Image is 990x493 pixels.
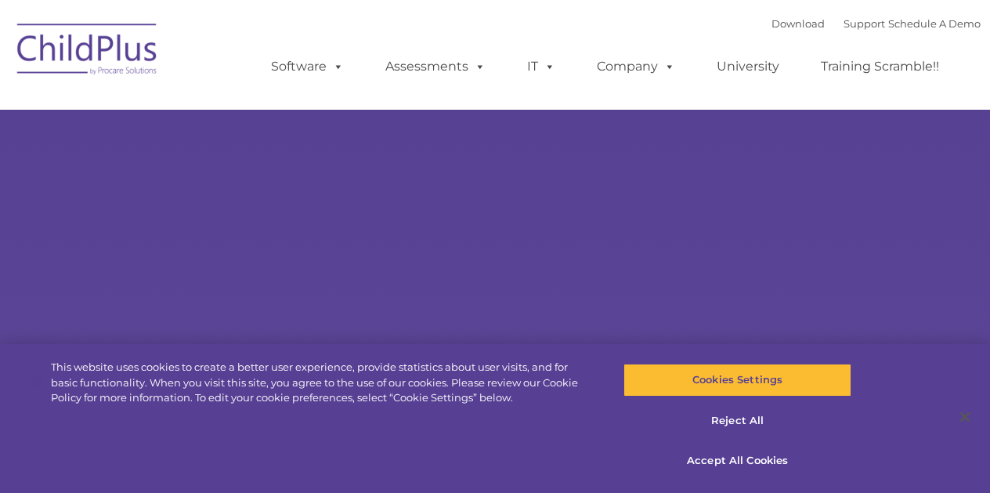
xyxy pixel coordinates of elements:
[623,404,851,437] button: Reject All
[805,51,955,82] a: Training Scramble!!
[888,17,981,30] a: Schedule A Demo
[623,364,851,397] button: Cookies Settings
[511,51,571,82] a: IT
[701,51,795,82] a: University
[771,17,981,30] font: |
[771,17,825,30] a: Download
[9,13,166,91] img: ChildPlus by Procare Solutions
[255,51,360,82] a: Software
[51,360,594,406] div: This website uses cookies to create a better user experience, provide statistics about user visit...
[948,400,982,434] button: Close
[844,17,885,30] a: Support
[581,51,691,82] a: Company
[623,444,851,477] button: Accept All Cookies
[370,51,501,82] a: Assessments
